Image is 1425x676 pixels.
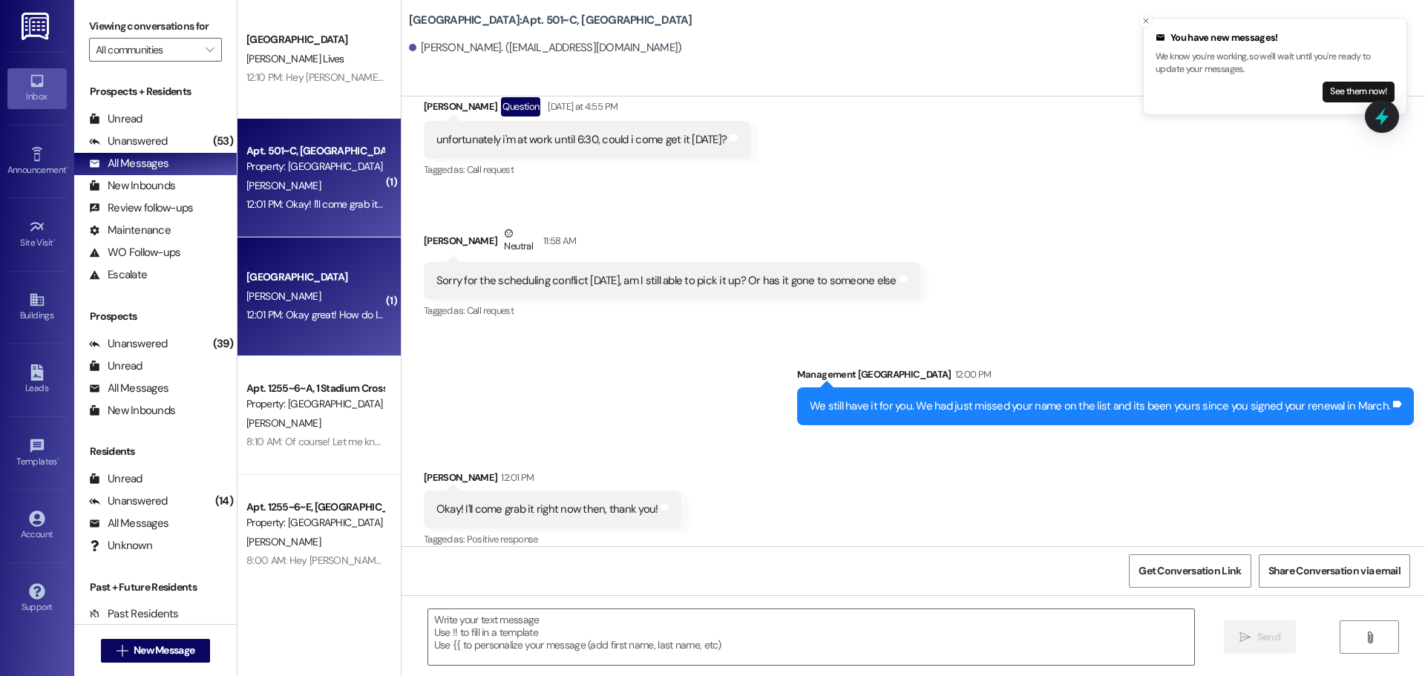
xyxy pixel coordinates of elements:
[7,214,67,255] a: Site Visit •
[7,360,67,400] a: Leads
[246,435,459,448] div: 8:10 AM: Of course! Let me know if you need help
[89,15,222,38] label: Viewing conversations for
[246,269,384,285] div: [GEOGRAPHIC_DATA]
[89,471,142,487] div: Unread
[246,159,384,174] div: Property: [GEOGRAPHIC_DATA]
[1268,563,1401,579] span: Share Conversation via email
[89,156,168,171] div: All Messages
[89,358,142,374] div: Unread
[424,226,920,262] div: [PERSON_NAME]
[206,44,214,56] i: 
[1139,563,1241,579] span: Get Conversation Link
[1364,631,1375,643] i: 
[1259,554,1410,588] button: Share Conversation via email
[209,332,237,355] div: (39)
[246,289,321,303] span: [PERSON_NAME]
[74,84,237,99] div: Prospects + Residents
[246,197,490,211] div: 12:01 PM: Okay! I'll come grab it right now then, thank you!
[89,223,171,238] div: Maintenance
[74,309,237,324] div: Prospects
[212,490,237,513] div: (14)
[209,130,237,153] div: (53)
[246,32,384,47] div: [GEOGRAPHIC_DATA]
[89,606,179,622] div: Past Residents
[74,580,237,595] div: Past + Future Residents
[89,245,180,260] div: WO Follow-ups
[951,367,992,382] div: 12:00 PM
[66,163,68,173] span: •
[246,143,384,159] div: Apt. 501~C, [GEOGRAPHIC_DATA]
[89,111,142,127] div: Unread
[797,367,1414,387] div: Management [GEOGRAPHIC_DATA]
[246,535,321,548] span: [PERSON_NAME]
[53,235,56,246] span: •
[409,40,682,56] div: [PERSON_NAME]. ([EMAIL_ADDRESS][DOMAIN_NAME])
[246,416,321,430] span: [PERSON_NAME]
[89,267,147,283] div: Escalate
[409,13,692,28] b: [GEOGRAPHIC_DATA]: Apt. 501~C, [GEOGRAPHIC_DATA]
[89,134,168,149] div: Unanswered
[101,639,211,663] button: New Message
[424,97,750,121] div: [PERSON_NAME]
[436,273,897,289] div: Sorry for the scheduling conflict [DATE], am I still able to pick it up? Or has it gone to someon...
[1129,554,1251,588] button: Get Conversation Link
[89,403,175,419] div: New Inbounds
[1156,30,1395,45] div: You have new messages!
[436,502,658,517] div: Okay! I'll come grab it right now then, thank you!
[424,470,682,490] div: [PERSON_NAME]
[810,398,1390,414] div: We still have it for you. We had just missed your name on the list and its been yours since you s...
[7,68,67,108] a: Inbox
[501,97,540,116] div: Question
[89,178,175,194] div: New Inbounds
[497,470,534,485] div: 12:01 PM
[467,533,538,545] span: Positive response
[89,516,168,531] div: All Messages
[467,304,514,317] span: Call request
[57,454,59,465] span: •
[246,52,344,65] span: [PERSON_NAME] Lives
[540,233,577,249] div: 11:58 AM
[1257,629,1280,645] span: Send
[74,444,237,459] div: Residents
[246,381,384,396] div: Apt. 1255~6~A, 1 Stadium Crossing
[246,308,871,321] div: 12:01 PM: Okay great! How do I fill them out, they were just sent as pdfs and I can't type on the...
[424,528,682,550] div: Tagged as:
[246,554,595,567] div: 8:00 AM: Hey [PERSON_NAME]! Absolutely! We will be here! Thank you so much.
[246,499,384,515] div: Apt. 1255~6~E, [GEOGRAPHIC_DATA]
[1239,631,1251,643] i: 
[246,515,384,531] div: Property: [GEOGRAPHIC_DATA]
[424,159,750,180] div: Tagged as:
[89,493,168,509] div: Unanswered
[544,99,617,114] div: [DATE] at 4:55 PM
[1156,50,1395,76] p: We know you're working, so we'll wait until you're ready to update your messages.
[246,179,321,192] span: [PERSON_NAME]
[424,300,920,321] div: Tagged as:
[96,38,198,62] input: All communities
[501,226,535,257] div: Neutral
[1224,620,1296,654] button: Send
[7,287,67,327] a: Buildings
[22,13,52,40] img: ResiDesk Logo
[7,433,67,473] a: Templates •
[246,396,384,412] div: Property: [GEOGRAPHIC_DATA]
[7,579,67,619] a: Support
[1323,82,1395,102] button: See them now!
[7,506,67,546] a: Account
[89,200,193,216] div: Review follow-ups
[89,336,168,352] div: Unanswered
[89,381,168,396] div: All Messages
[134,643,194,658] span: New Message
[1139,13,1153,28] button: Close toast
[436,132,727,148] div: unfortunately i'm at work until 6:30, could i come get it [DATE]?
[89,538,152,554] div: Unknown
[117,645,128,657] i: 
[467,163,514,176] span: Call request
